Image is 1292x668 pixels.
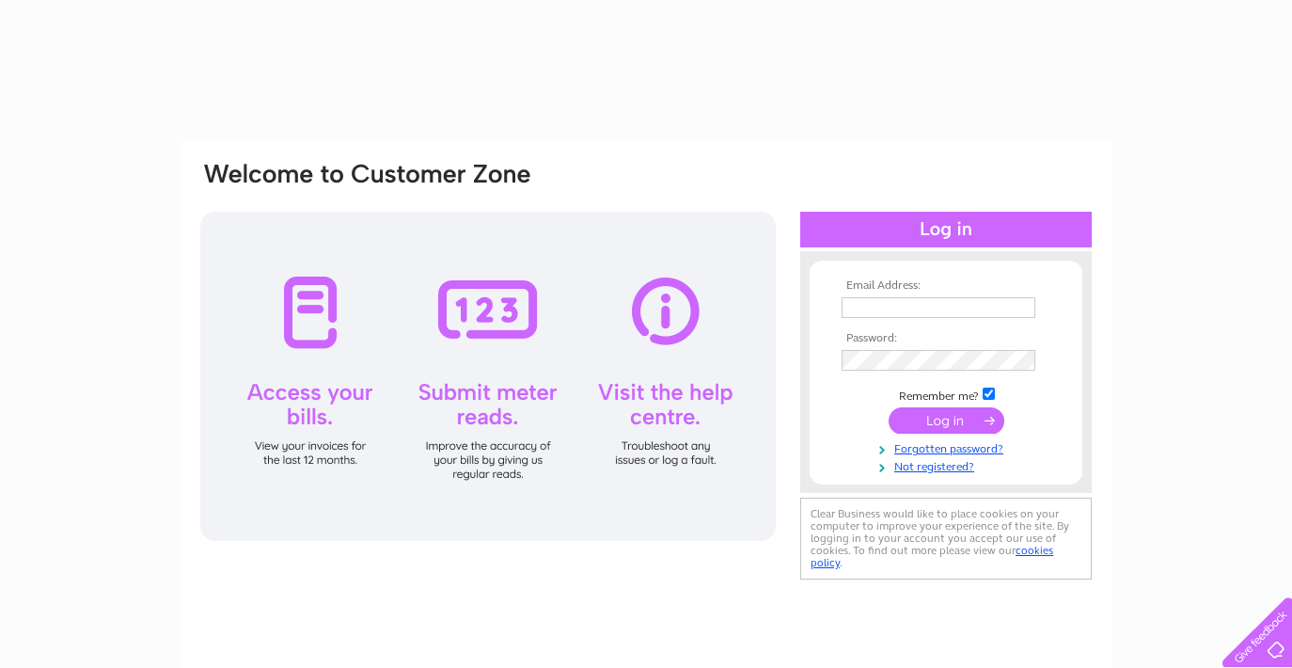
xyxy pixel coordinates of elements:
[837,332,1055,345] th: Password:
[837,385,1055,404] td: Remember me?
[842,456,1055,474] a: Not registered?
[811,544,1053,569] a: cookies policy
[889,407,1004,434] input: Submit
[800,498,1092,580] div: Clear Business would like to place cookies on your computer to improve your experience of the sit...
[842,438,1055,456] a: Forgotten password?
[837,279,1055,293] th: Email Address:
